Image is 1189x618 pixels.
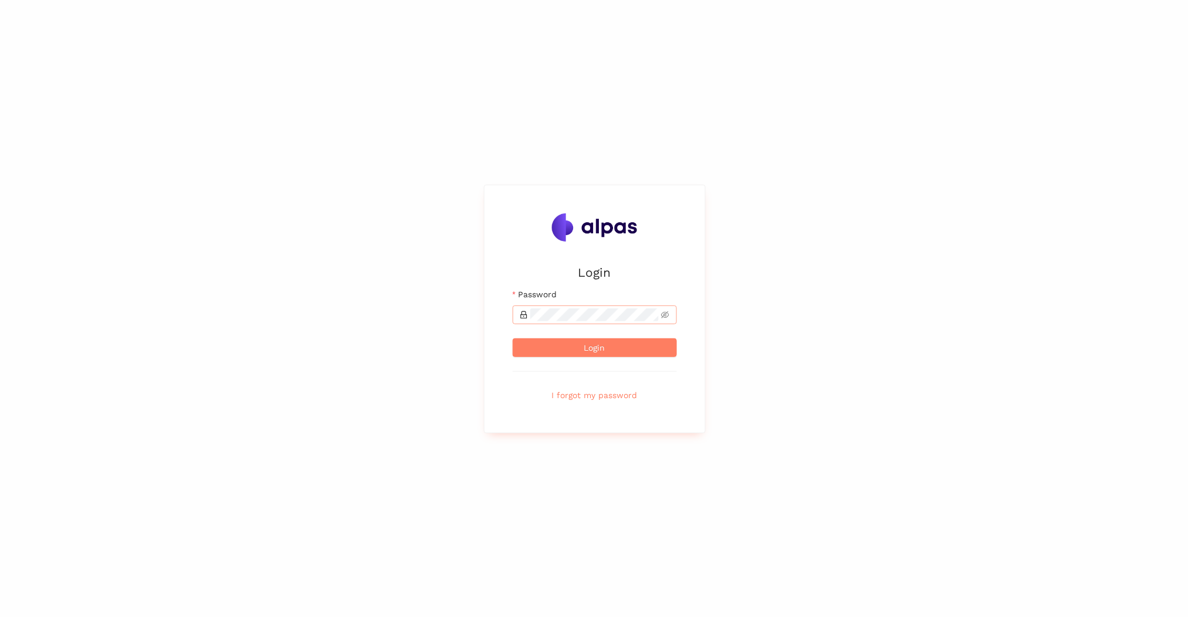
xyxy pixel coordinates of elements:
[513,288,557,301] label: Password
[584,341,605,354] span: Login
[513,338,677,357] button: Login
[513,386,677,405] button: I forgot my password
[552,389,638,402] span: I forgot my password
[661,311,669,319] span: eye-invisible
[530,308,659,321] input: Password
[513,263,677,282] h2: Login
[552,213,638,242] img: Alpas.ai Logo
[520,311,528,319] span: lock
